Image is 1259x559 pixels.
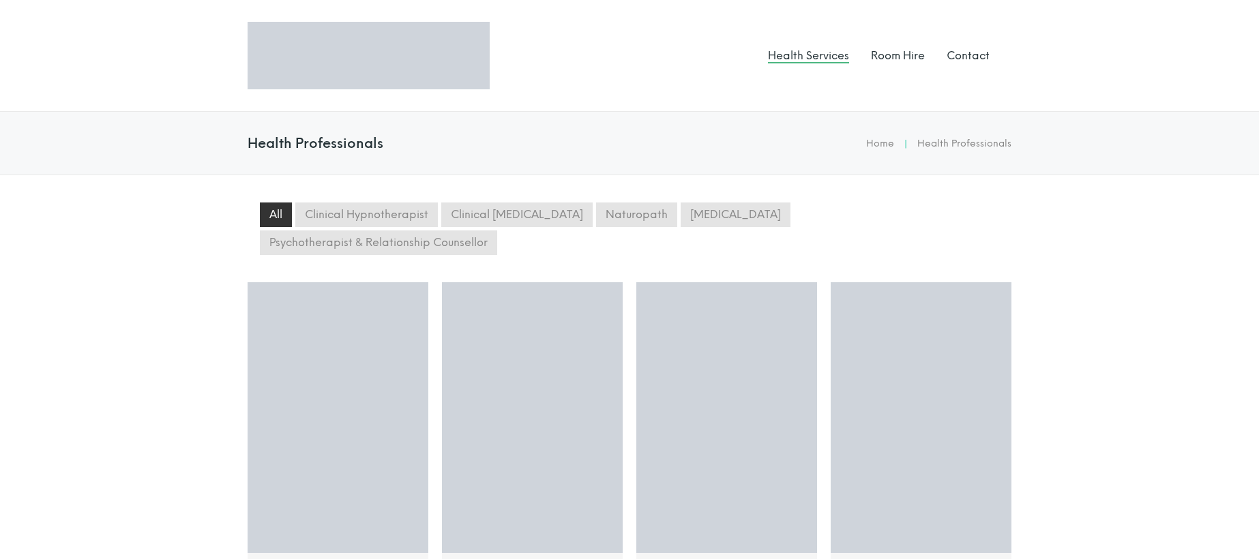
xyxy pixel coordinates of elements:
[596,202,677,227] li: Naturopath
[871,49,925,62] a: Room Hire
[248,135,383,151] h4: Health Professionals
[894,136,917,153] li: |
[947,49,990,62] a: Contact
[917,136,1011,153] li: Health Professionals
[260,230,497,255] li: Psychotherapist & Relationship Counsellor
[441,202,593,227] li: Clinical [MEDICAL_DATA]
[260,202,292,227] li: All
[768,49,849,62] a: Health Services
[866,138,894,149] a: Home
[295,202,438,227] li: Clinical Hypnotherapist
[681,202,790,227] li: [MEDICAL_DATA]
[248,22,490,89] img: Logo Perfect Wellness 710x197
